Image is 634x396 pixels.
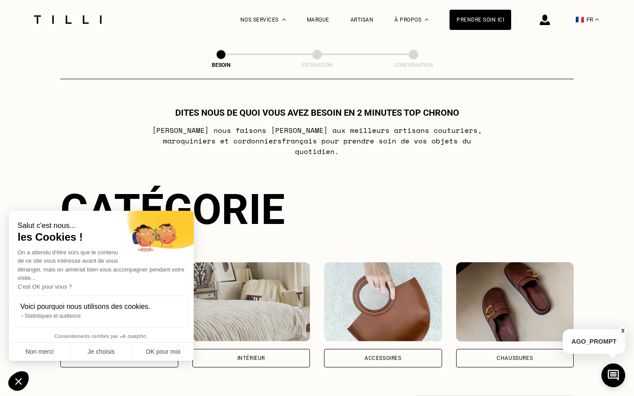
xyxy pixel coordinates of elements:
img: Logo du service de couturière Tilli [31,15,105,24]
button: X [619,326,627,336]
div: Catégorie [60,185,574,234]
div: Besoin [177,62,265,68]
img: Menu déroulant [282,18,286,21]
div: Chaussures [497,356,533,361]
span: 🇫🇷 [575,15,584,24]
img: icône connexion [540,15,550,25]
div: Accessoires [365,356,402,361]
a: Artisan [350,17,374,23]
div: Estimation [273,62,361,68]
p: [PERSON_NAME] nous faisons [PERSON_NAME] aux meilleurs artisans couturiers , maroquiniers et cord... [143,125,492,157]
h1: Dites nous de quoi vous avez besoin en 2 minutes top chrono [175,107,459,118]
a: Marque [307,17,329,23]
img: Menu déroulant à propos [425,18,428,21]
div: Confirmation [369,62,457,68]
div: Intérieur [237,356,265,361]
a: Prendre soin ici [450,10,511,30]
img: Chaussures [456,262,574,341]
img: menu déroulant [595,18,599,21]
img: Accessoires [324,262,442,341]
p: AGO_PROMPT [563,329,625,354]
div: Vêtements [103,356,136,361]
img: Intérieur [192,262,310,341]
